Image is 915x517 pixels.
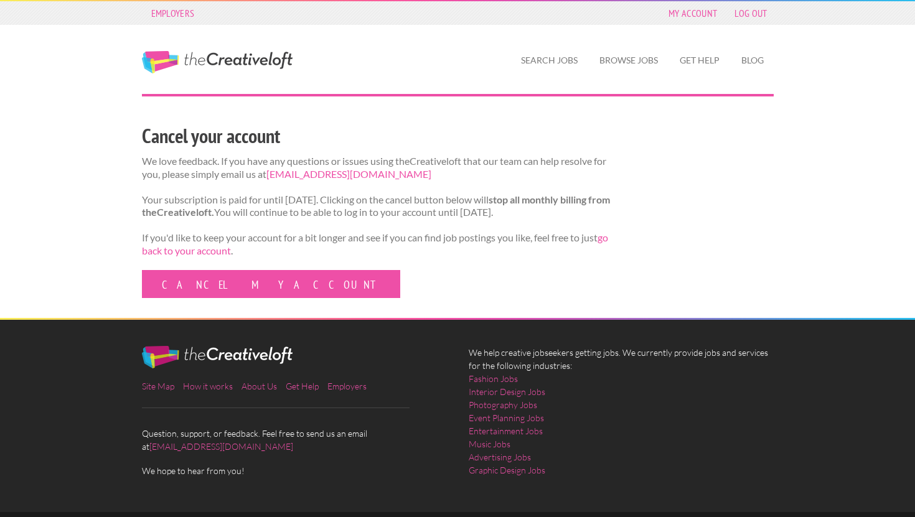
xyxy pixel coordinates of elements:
[327,381,367,391] a: Employers
[589,46,668,75] a: Browse Jobs
[183,381,233,391] a: How it works
[469,372,518,385] a: Fashion Jobs
[142,122,611,150] h2: Cancel your account
[131,346,457,477] div: Question, support, or feedback. Feel free to send us an email at
[142,193,610,218] strong: stop all monthly billing from theCreativeloft.
[469,450,531,463] a: Advertising Jobs
[662,4,723,22] a: My Account
[469,463,545,477] a: Graphic Design Jobs
[142,231,608,256] a: go back to your account
[457,346,784,487] div: We help creative jobseekers getting jobs. We currently provide jobs and services for the followin...
[469,437,510,450] a: Music Jobs
[142,270,400,298] a: Cancel my account
[142,346,293,368] img: The Creative Loft
[670,46,730,75] a: Get Help
[142,464,447,477] span: We hope to hear from you!
[242,381,277,391] a: About Us
[469,424,543,437] a: Entertainment Jobs
[266,168,431,180] a: [EMAIL_ADDRESS][DOMAIN_NAME]
[142,193,611,220] p: Your subscription is paid for until [DATE]. Clicking on the cancel button below will You will con...
[145,4,201,22] a: Employers
[469,385,545,398] a: Interior Design Jobs
[142,51,293,73] a: The Creative Loft
[142,381,174,391] a: Site Map
[286,381,319,391] a: Get Help
[511,46,588,75] a: Search Jobs
[142,231,611,258] p: If you'd like to keep your account for a bit longer and see if you can find job postings you like...
[731,46,774,75] a: Blog
[728,4,773,22] a: Log Out
[142,155,611,181] p: We love feedback. If you have any questions or issues using theCreativeloft that our team can hel...
[469,411,544,424] a: Event Planning Jobs
[469,398,537,411] a: Photography Jobs
[149,441,293,452] a: [EMAIL_ADDRESS][DOMAIN_NAME]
